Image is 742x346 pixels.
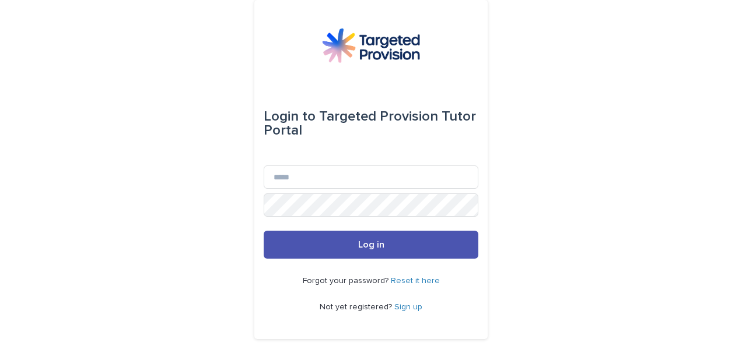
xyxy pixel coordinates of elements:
div: Targeted Provision Tutor Portal [264,100,478,147]
img: M5nRWzHhSzIhMunXDL62 [322,28,420,63]
span: Log in [358,240,384,249]
span: Forgot your password? [303,277,391,285]
a: Sign up [394,303,422,311]
button: Log in [264,231,478,259]
span: Not yet registered? [320,303,394,311]
a: Reset it here [391,277,440,285]
span: Login to [264,110,316,123]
